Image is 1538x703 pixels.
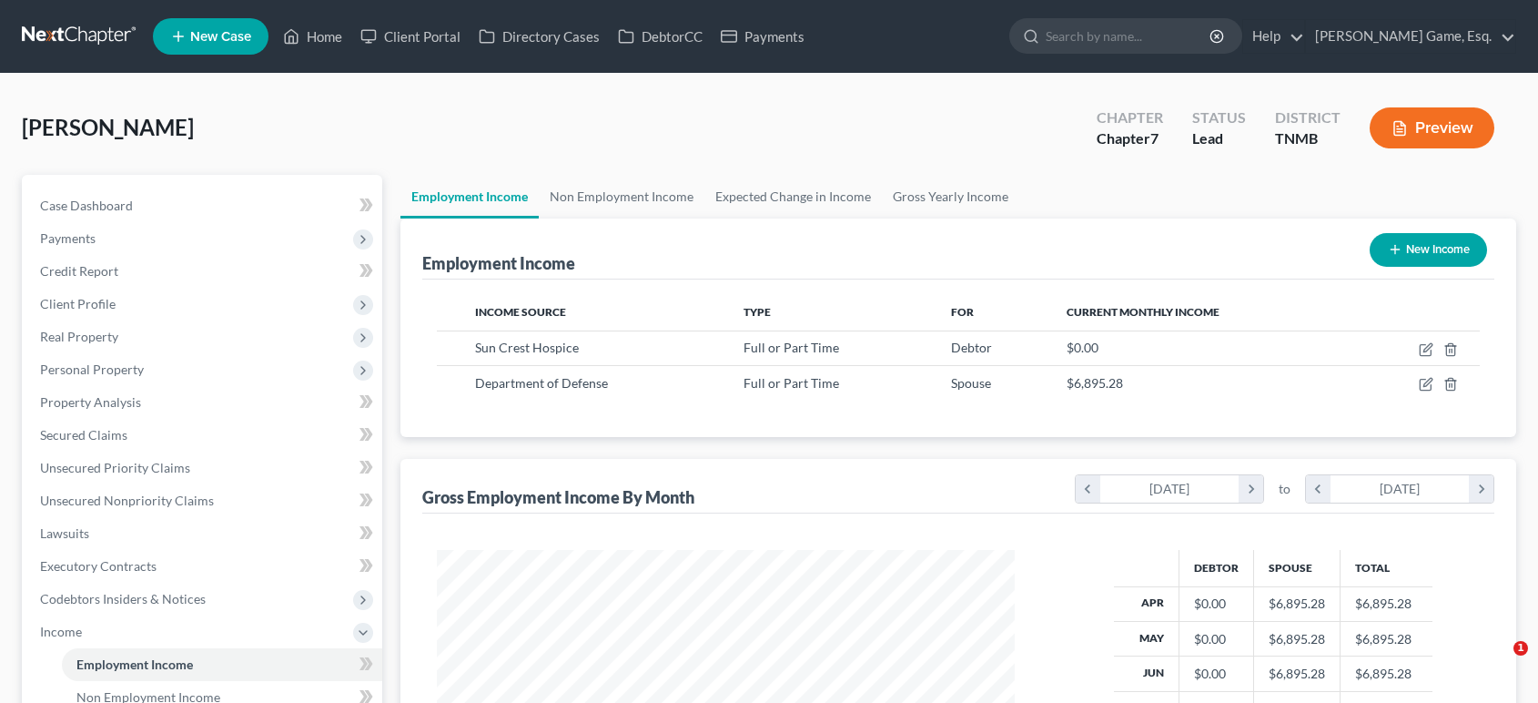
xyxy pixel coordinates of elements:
[40,362,144,377] span: Personal Property
[882,175,1019,219] a: Gross Yearly Income
[40,394,141,410] span: Property Analysis
[1243,20,1304,53] a: Help
[951,340,992,355] span: Debtor
[1269,665,1325,683] div: $6,895.28
[539,175,704,219] a: Non Employment Income
[25,484,382,517] a: Unsecured Nonpriority Claims
[25,517,382,550] a: Lawsuits
[951,375,991,391] span: Spouse
[40,263,118,279] span: Credit Report
[1097,128,1163,149] div: Chapter
[475,375,608,391] span: Department of Defense
[400,175,539,219] a: Employment Income
[1279,480,1290,498] span: to
[40,558,157,574] span: Executory Contracts
[1100,475,1240,503] div: [DATE]
[40,296,116,311] span: Client Profile
[1067,375,1123,391] span: $6,895.28
[25,255,382,288] a: Credit Report
[190,30,251,44] span: New Case
[1076,475,1100,503] i: chevron_left
[1370,233,1487,267] button: New Income
[1269,630,1325,648] div: $6,895.28
[40,624,82,639] span: Income
[1097,107,1163,128] div: Chapter
[1114,657,1179,691] th: Jun
[40,329,118,344] span: Real Property
[1192,128,1246,149] div: Lead
[1306,475,1331,503] i: chevron_left
[25,419,382,452] a: Secured Claims
[40,460,190,475] span: Unsecured Priority Claims
[351,20,470,53] a: Client Portal
[422,486,694,508] div: Gross Employment Income By Month
[1067,340,1098,355] span: $0.00
[1331,475,1470,503] div: [DATE]
[40,427,127,443] span: Secured Claims
[1275,107,1341,128] div: District
[1306,20,1515,53] a: [PERSON_NAME] Game, Esq.
[475,305,566,319] span: Income Source
[40,230,96,246] span: Payments
[1192,107,1246,128] div: Status
[76,657,193,672] span: Employment Income
[1340,586,1432,621] td: $6,895.28
[1239,475,1263,503] i: chevron_right
[744,305,771,319] span: Type
[1269,595,1325,613] div: $6,895.28
[40,525,89,541] span: Lawsuits
[704,175,882,219] a: Expected Change in Income
[475,340,579,355] span: Sun Crest Hospice
[470,20,609,53] a: Directory Cases
[1179,550,1253,586] th: Debtor
[951,305,974,319] span: For
[25,550,382,583] a: Executory Contracts
[1253,550,1340,586] th: Spouse
[25,386,382,419] a: Property Analysis
[609,20,712,53] a: DebtorCC
[1340,621,1432,656] td: $6,895.28
[1194,630,1239,648] div: $0.00
[1370,107,1494,148] button: Preview
[422,252,575,274] div: Employment Income
[1275,128,1341,149] div: TNMB
[25,189,382,222] a: Case Dashboard
[1150,129,1159,147] span: 7
[1194,595,1239,613] div: $0.00
[40,493,214,508] span: Unsecured Nonpriority Claims
[1340,657,1432,691] td: $6,895.28
[62,648,382,681] a: Employment Income
[1114,586,1179,621] th: Apr
[40,591,206,606] span: Codebtors Insiders & Notices
[1513,641,1528,656] span: 1
[1114,621,1179,656] th: May
[1340,550,1432,586] th: Total
[1046,19,1212,53] input: Search by name...
[22,114,194,140] span: [PERSON_NAME]
[40,198,133,213] span: Case Dashboard
[1194,665,1239,683] div: $0.00
[1469,475,1493,503] i: chevron_right
[744,375,839,391] span: Full or Part Time
[744,340,839,355] span: Full or Part Time
[712,20,814,53] a: Payments
[25,452,382,484] a: Unsecured Priority Claims
[274,20,351,53] a: Home
[1476,641,1520,685] iframe: Intercom live chat
[1067,305,1219,319] span: Current Monthly Income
